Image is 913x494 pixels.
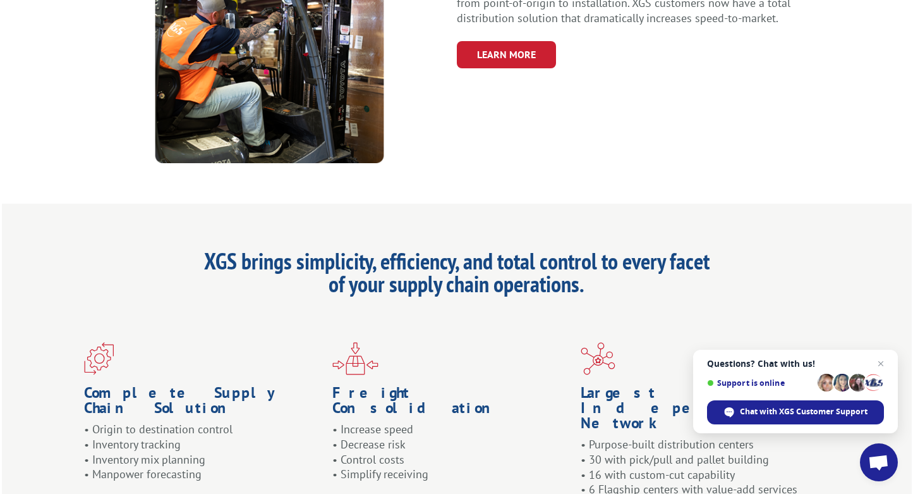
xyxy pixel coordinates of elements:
[873,356,888,371] span: Close chat
[581,385,829,437] h1: Largest Independent Network
[457,41,556,68] a: LEARN MORE
[707,400,884,424] div: Chat with XGS Customer Support
[204,250,710,302] h1: XGS brings simplicity, efficiency, and total control to every facet of your supply chain operations.
[84,385,323,422] h1: Complete Supply Chain Solution
[332,342,378,375] img: xgs-icon-flooring-freight-consolidation-red
[707,359,884,369] span: Questions? Chat with us!
[707,378,813,388] span: Support is online
[332,422,571,482] p: • Increase speed • Decrease risk • Control costs • Simplify receiving
[740,406,868,417] span: Chat with XGS Customer Support
[860,443,898,481] div: Open chat
[581,342,615,375] img: xgs-icon-largest-independent-network-red
[84,422,323,482] p: • Origin to destination control • Inventory tracking • Inventory mix planning • Manpower forecasting
[84,342,114,375] img: xgs-icon-complete-supply-chain-solution-red
[332,385,571,422] h1: Freight Consolidation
